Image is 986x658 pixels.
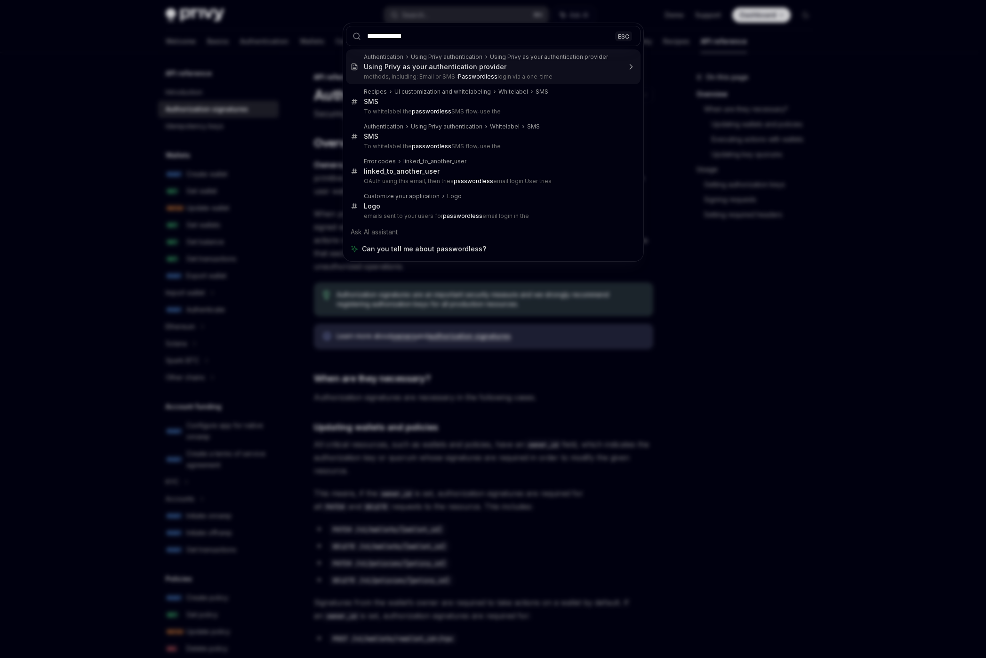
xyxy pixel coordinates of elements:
[362,244,486,254] span: Can you tell me about passwordless?
[447,193,462,200] div: Logo
[490,53,608,61] div: Using Privy as your authentication provider
[403,158,466,165] div: linked_to_another_user
[411,53,482,61] div: Using Privy authentication
[364,73,621,80] p: methods, including: Email or SMS : login via a one-time
[364,132,378,141] div: SMS
[364,177,621,185] p: OAuth using this email, then tries email login User tries
[364,108,621,115] p: To whitelabel the SMS flow, use the
[443,212,482,219] b: passwordless
[364,88,387,96] div: Recipes
[364,143,621,150] p: To whitelabel the SMS flow, use the
[394,88,491,96] div: UI customization and whitelabeling
[411,123,482,130] div: Using Privy authentication
[412,143,451,150] b: passwordless
[364,63,506,71] div: Using Privy as your authentication provider
[364,167,440,176] div: linked_to_another_user
[490,123,520,130] div: Whitelabel
[364,212,621,220] p: emails sent to your users for email login in the
[527,123,540,130] div: SMS
[364,97,378,106] div: SMS
[458,73,497,80] b: Passwordless
[346,224,641,241] div: Ask AI assistant
[364,123,403,130] div: Authentication
[615,31,632,41] div: ESC
[364,193,440,200] div: Customize your application
[536,88,548,96] div: SMS
[364,202,380,210] div: Logo
[364,53,403,61] div: Authentication
[454,177,493,185] b: passwordless
[364,158,396,165] div: Error codes
[498,88,528,96] div: Whitelabel
[412,108,451,115] b: passwordless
